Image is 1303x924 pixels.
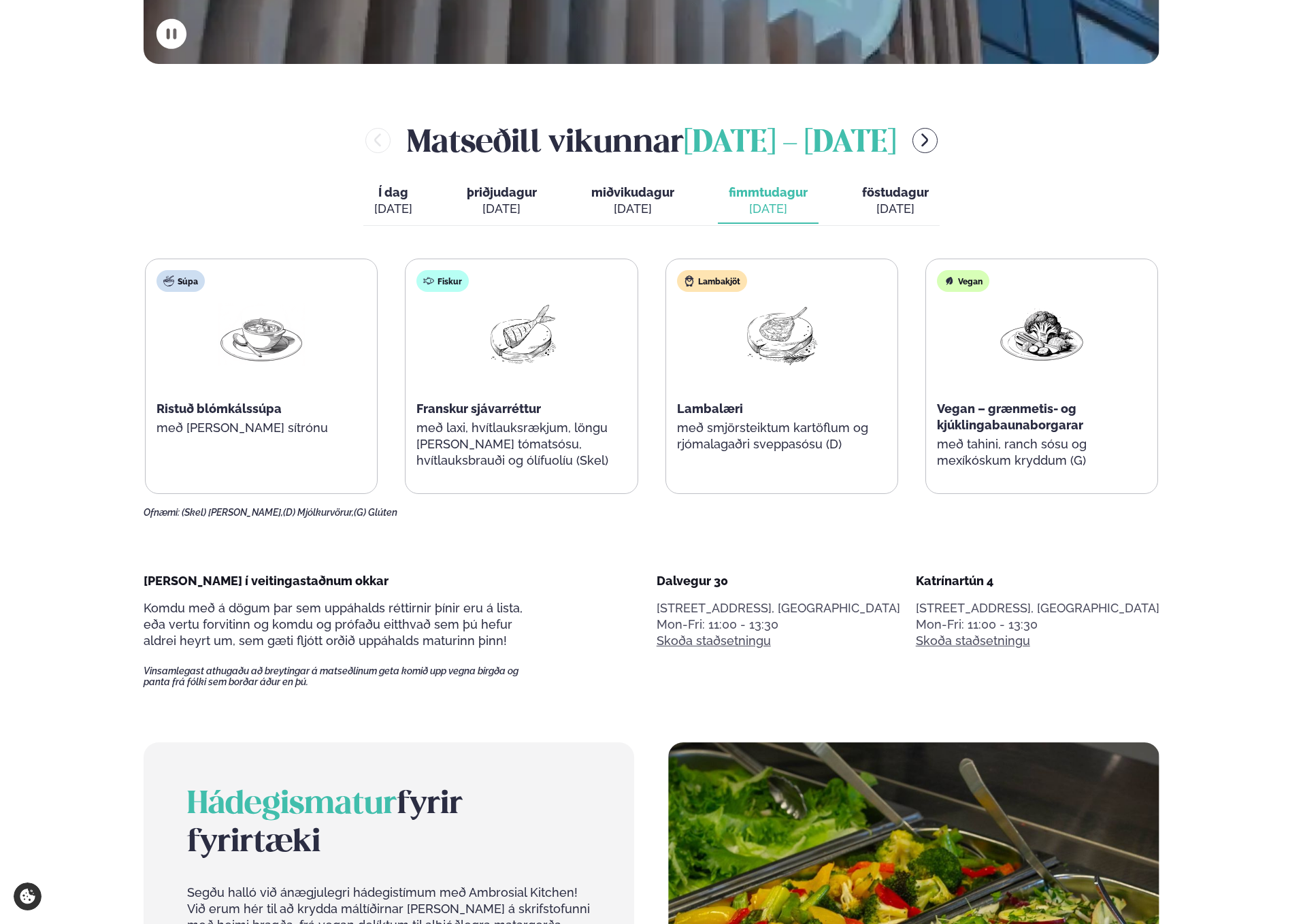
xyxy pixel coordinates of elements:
span: (Skel) [PERSON_NAME], [182,507,283,518]
span: Hádegismatur [187,790,397,820]
span: Komdu með á dögum þar sem uppáhalds réttirnir þínir eru á lista, eða vertu forvitinn og komdu og ... [144,601,523,648]
span: (D) Mjólkurvörur, [283,507,354,518]
div: Lambakjöt [677,270,747,292]
img: Vegan.png [998,303,1085,366]
img: Lamb.svg [684,276,695,286]
div: Fiskur [416,270,469,292]
button: miðvikudagur [DATE] [580,179,685,224]
span: fimmtudagur [729,185,808,199]
span: Lambalæri [677,401,743,416]
span: Ofnæmi: [144,507,180,518]
img: Lamb-Meat.png [738,303,825,366]
p: [STREET_ADDRESS], [GEOGRAPHIC_DATA] [916,600,1159,616]
button: menu-btn-left [365,128,391,153]
div: Vegan [937,270,989,292]
span: Vinsamlegast athugaðu að breytingar á matseðlinum geta komið upp vegna birgða og panta frá fólki ... [144,665,542,687]
span: [DATE] - [DATE] [684,129,896,159]
h2: Matseðill vikunnar [407,118,896,163]
img: Fish.png [478,303,565,366]
button: þriðjudagur [DATE] [456,179,548,224]
div: Mon-Fri: 11:00 - 13:30 [916,616,1159,633]
span: miðvikudagur [591,185,674,199]
a: Skoða staðsetningu [657,633,771,649]
span: [PERSON_NAME] í veitingastaðnum okkar [144,574,389,588]
p: með smjörsteiktum kartöflum og rjómalagaðri sveppasósu (D) [677,420,887,452]
button: fimmtudagur [DATE] [718,179,819,224]
div: [DATE] [467,201,537,217]
button: Í dag [DATE] [363,179,423,224]
span: Vegan – grænmetis- og kjúklingabaunaborgarar [937,401,1083,432]
div: [DATE] [862,201,929,217]
img: Soup.png [218,303,305,366]
h2: fyrir fyrirtæki [187,786,591,862]
span: (G) Glúten [354,507,397,518]
span: Franskur sjávarréttur [416,401,541,416]
a: Skoða staðsetningu [916,633,1030,649]
div: [DATE] [729,201,808,217]
img: fish.svg [423,276,434,286]
p: með laxi, hvítlauksrækjum, löngu [PERSON_NAME] tómatsósu, hvítlauksbrauði og ólífuolíu (Skel) [416,420,626,469]
span: þriðjudagur [467,185,537,199]
div: Katrínartún 4 [916,573,1159,589]
div: Mon-Fri: 11:00 - 13:30 [657,616,900,633]
p: með tahini, ranch sósu og mexíkóskum kryddum (G) [937,436,1147,469]
a: Cookie settings [14,882,42,910]
div: Dalvegur 30 [657,573,900,589]
img: soup.svg [163,276,174,286]
span: Ristuð blómkálssúpa [156,401,282,416]
img: Vegan.svg [944,276,955,286]
div: [DATE] [591,201,674,217]
span: Í dag [374,184,412,201]
span: föstudagur [862,185,929,199]
button: menu-btn-right [912,128,938,153]
p: [STREET_ADDRESS], [GEOGRAPHIC_DATA] [657,600,900,616]
div: Súpa [156,270,205,292]
p: með [PERSON_NAME] sítrónu [156,420,366,436]
div: [DATE] [374,201,412,217]
button: föstudagur [DATE] [851,179,940,224]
